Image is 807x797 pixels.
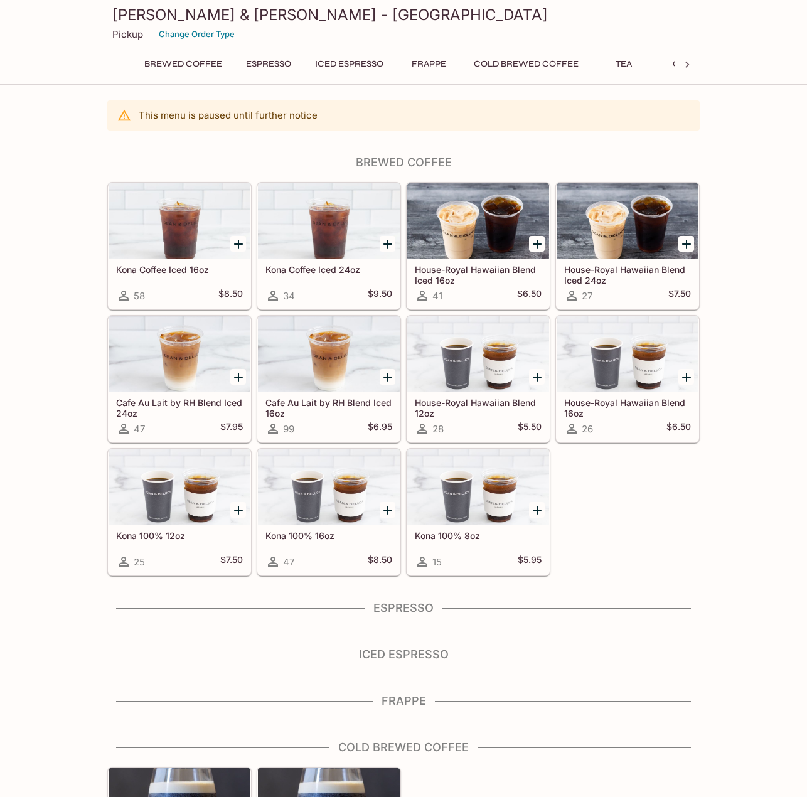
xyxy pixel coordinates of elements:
h5: $6.50 [666,421,691,436]
button: Add Kona 100% 8oz [529,502,545,518]
h5: $5.95 [518,554,542,569]
button: Add House-Royal Hawaiian Blend Iced 24oz [678,236,694,252]
h5: $8.50 [218,288,243,303]
h5: Cafe Au Lait by RH Blend Iced 16oz [265,397,392,418]
h5: House-Royal Hawaiian Blend 16oz [564,397,691,418]
button: Add Kona Coffee Iced 16oz [230,236,246,252]
div: Kona 100% 8oz [407,449,549,525]
button: Add Cafe Au Lait by RH Blend Iced 16oz [380,369,395,385]
span: 26 [582,423,593,435]
a: Kona 100% 8oz15$5.95 [407,449,550,575]
h5: $5.50 [518,421,542,436]
h5: $8.50 [368,554,392,569]
h4: Cold Brewed Coffee [107,741,700,754]
p: This menu is paused until further notice [139,109,318,121]
h5: Kona 100% 12oz [116,530,243,541]
button: Add House-Royal Hawaiian Blend Iced 16oz [529,236,545,252]
a: Kona Coffee Iced 24oz34$9.50 [257,183,400,309]
p: Pickup [112,28,143,40]
button: Change Order Type [153,24,240,44]
h4: Frappe [107,694,700,708]
h5: $7.50 [220,554,243,569]
button: Tea [596,55,652,73]
h4: Espresso [107,601,700,615]
a: Cafe Au Lait by RH Blend Iced 24oz47$7.95 [108,316,251,442]
a: Kona 100% 16oz47$8.50 [257,449,400,575]
button: Add House-Royal Hawaiian Blend 12oz [529,369,545,385]
a: House-Royal Hawaiian Blend Iced 24oz27$7.50 [556,183,699,309]
span: 27 [582,290,592,302]
h5: $9.50 [368,288,392,303]
button: Add Cafe Au Lait by RH Blend Iced 24oz [230,369,246,385]
div: Cafe Au Lait by RH Blend Iced 16oz [258,316,400,392]
span: 47 [283,556,294,568]
a: House-Royal Hawaiian Blend Iced 16oz41$6.50 [407,183,550,309]
span: 47 [134,423,145,435]
h5: Cafe Au Lait by RH Blend Iced 24oz [116,397,243,418]
a: Cafe Au Lait by RH Blend Iced 16oz99$6.95 [257,316,400,442]
div: House-Royal Hawaiian Blend 12oz [407,316,549,392]
button: Add Kona Coffee Iced 24oz [380,236,395,252]
a: House-Royal Hawaiian Blend 16oz26$6.50 [556,316,699,442]
button: Add House-Royal Hawaiian Blend 16oz [678,369,694,385]
span: 25 [134,556,145,568]
h5: Kona 100% 16oz [265,530,392,541]
div: Kona 100% 12oz [109,449,250,525]
h5: Kona Coffee Iced 16oz [116,264,243,275]
span: 58 [134,290,145,302]
button: Add Kona 100% 16oz [380,502,395,518]
h5: Kona Coffee Iced 24oz [265,264,392,275]
button: Add Kona 100% 12oz [230,502,246,518]
h4: Iced Espresso [107,648,700,661]
h4: Brewed Coffee [107,156,700,169]
button: Iced Espresso [308,55,390,73]
a: House-Royal Hawaiian Blend 12oz28$5.50 [407,316,550,442]
h5: $6.50 [517,288,542,303]
div: Kona Coffee Iced 16oz [109,183,250,259]
span: 41 [432,290,442,302]
button: Espresso [239,55,298,73]
div: Kona Coffee Iced 24oz [258,183,400,259]
a: Kona Coffee Iced 16oz58$8.50 [108,183,251,309]
button: Cold Brewed Coffee [467,55,585,73]
a: Kona 100% 12oz25$7.50 [108,449,251,575]
h5: House-Royal Hawaiian Blend Iced 24oz [564,264,691,285]
h3: [PERSON_NAME] & [PERSON_NAME] - [GEOGRAPHIC_DATA] [112,5,695,24]
h5: $7.50 [668,288,691,303]
div: House-Royal Hawaiian Blend 16oz [557,316,698,392]
span: 15 [432,556,442,568]
div: Kona 100% 16oz [258,449,400,525]
button: Others [662,55,719,73]
h5: Kona 100% 8oz [415,530,542,541]
div: House-Royal Hawaiian Blend Iced 16oz [407,183,549,259]
button: Frappe [400,55,457,73]
span: 34 [283,290,295,302]
div: Cafe Au Lait by RH Blend Iced 24oz [109,316,250,392]
div: House-Royal Hawaiian Blend Iced 24oz [557,183,698,259]
button: Brewed Coffee [137,55,229,73]
span: 99 [283,423,294,435]
h5: $6.95 [368,421,392,436]
span: 28 [432,423,444,435]
h5: House-Royal Hawaiian Blend 12oz [415,397,542,418]
h5: $7.95 [220,421,243,436]
h5: House-Royal Hawaiian Blend Iced 16oz [415,264,542,285]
